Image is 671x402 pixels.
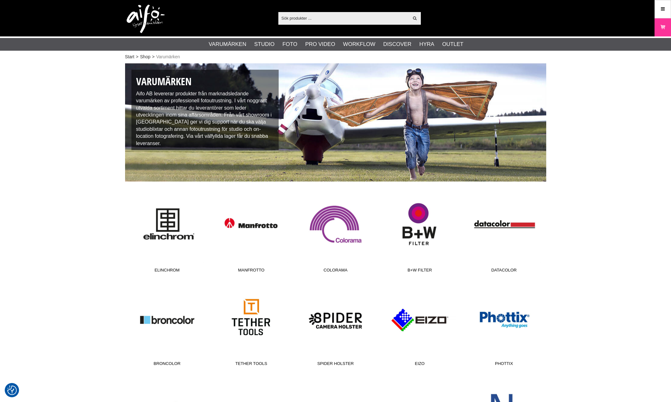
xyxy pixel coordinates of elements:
span: > [136,54,138,60]
h1: Varumärken [136,74,274,89]
button: Samtyckesinställningar [7,385,17,396]
span: Tether Tools [209,361,294,369]
a: Broncolor [125,284,209,369]
a: Start [125,54,135,60]
span: Varumärken [156,54,180,60]
span: EIZO [378,361,462,369]
span: Colorama [294,267,378,276]
a: Pro Video [305,40,335,48]
a: EIZO [378,284,462,369]
span: Spider Holster [294,361,378,369]
a: Spider Holster [294,284,378,369]
a: Manfrotto [209,190,294,276]
a: Tether Tools [209,284,294,369]
img: logo.png [127,5,165,33]
span: > [152,54,155,60]
a: Varumärken [209,40,246,48]
a: Studio [254,40,275,48]
div: Aifo AB levererar produkter från marknadsledande varumärken av professionell fotoutrustning. I vå... [131,70,279,150]
a: Phottix [462,284,546,369]
span: Elinchrom [125,267,209,276]
a: Colorama [294,190,378,276]
span: Manfrotto [209,267,294,276]
span: B+W Filter [378,267,462,276]
a: Shop [140,54,150,60]
a: Elinchrom [125,190,209,276]
input: Sök produkter ... [278,13,409,23]
a: Workflow [343,40,375,48]
a: Foto [282,40,297,48]
a: Outlet [442,40,463,48]
span: Phottix [462,361,546,369]
a: Datacolor [462,190,546,276]
a: Hyra [419,40,434,48]
a: B+W Filter [378,190,462,276]
span: Broncolor [125,361,209,369]
a: Discover [383,40,411,48]
img: Revisit consent button [7,386,17,395]
img: Aifo Varumärken / About us [125,63,546,182]
span: Datacolor [462,267,546,276]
